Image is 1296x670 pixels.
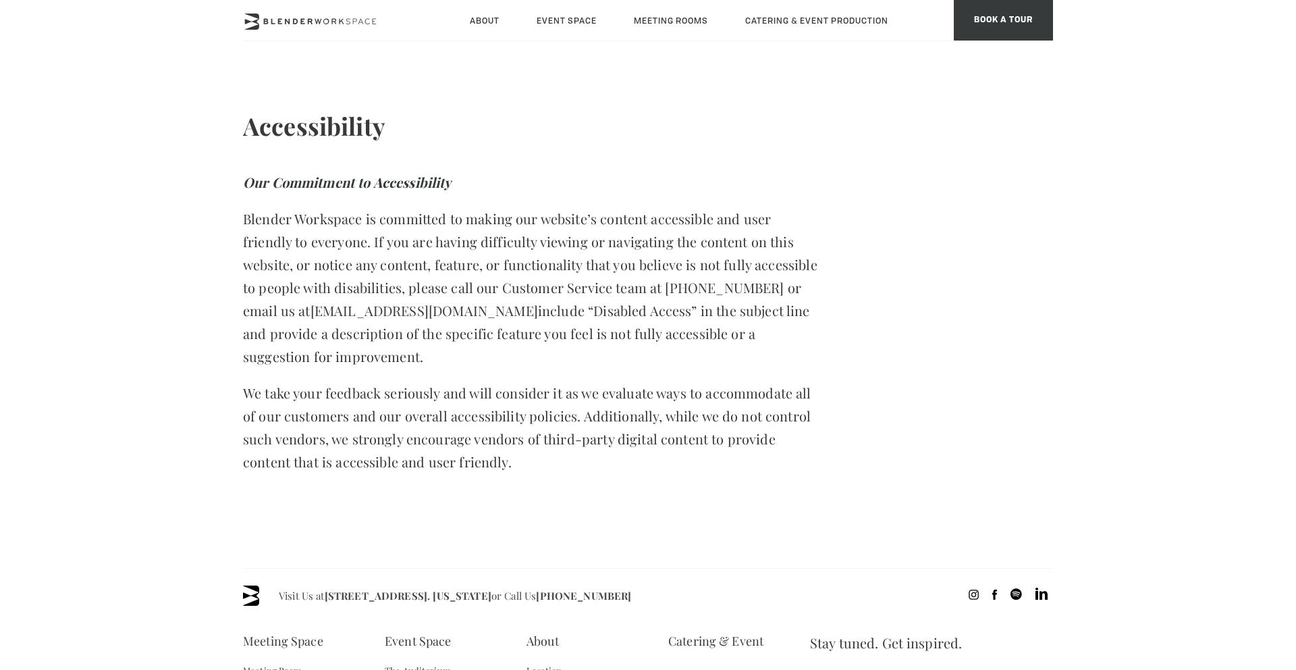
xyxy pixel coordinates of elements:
a: [PHONE_NUMBER] [536,589,631,602]
span: Visit Us at or Call Us [279,586,631,606]
a: Meeting Space [243,623,323,659]
span: Stay tuned. Get inspired. [810,623,1053,663]
a: Event Space [385,623,451,659]
strong: Accessibility [243,109,385,142]
a: About [526,623,559,659]
em: Our Commitment to Accessibility [243,173,452,191]
p: We take your feedback seriously and will consider it as we evaluate ways to accommodate all of ou... [243,382,820,473]
p: Blender Workspace is committed to making our website’s content accessible and user friendly to ev... [243,207,820,368]
a: [STREET_ADDRESS]. [US_STATE] [325,589,491,602]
